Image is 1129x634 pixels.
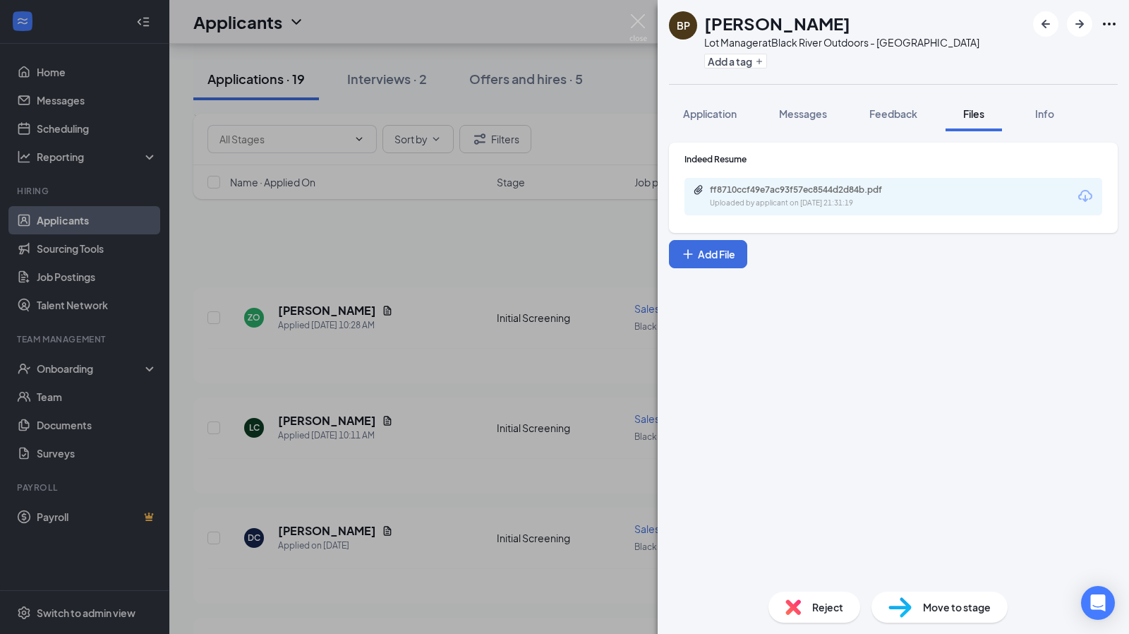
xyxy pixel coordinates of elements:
[1035,107,1054,120] span: Info
[869,107,917,120] span: Feedback
[693,184,922,209] a: Paperclipff8710ccf49e7ac93f57ec8544d2d84b.pdfUploaded by applicant on [DATE] 21:31:19
[704,11,850,35] h1: [PERSON_NAME]
[755,57,763,66] svg: Plus
[812,599,843,615] span: Reject
[677,18,690,32] div: BP
[963,107,984,120] span: Files
[683,107,737,120] span: Application
[669,240,747,268] button: Add FilePlus
[704,35,979,49] div: Lot Manager at Black River Outdoors - [GEOGRAPHIC_DATA]
[710,184,907,196] div: ff8710ccf49e7ac93f57ec8544d2d84b.pdf
[1067,11,1092,37] button: ArrowRight
[684,153,1102,165] div: Indeed Resume
[710,198,922,209] div: Uploaded by applicant on [DATE] 21:31:19
[704,54,767,68] button: PlusAdd a tag
[1101,16,1118,32] svg: Ellipses
[1077,188,1094,205] svg: Download
[779,107,827,120] span: Messages
[1033,11,1058,37] button: ArrowLeftNew
[923,599,991,615] span: Move to stage
[693,184,704,196] svg: Paperclip
[1071,16,1088,32] svg: ArrowRight
[1037,16,1054,32] svg: ArrowLeftNew
[1081,586,1115,620] div: Open Intercom Messenger
[681,247,695,261] svg: Plus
